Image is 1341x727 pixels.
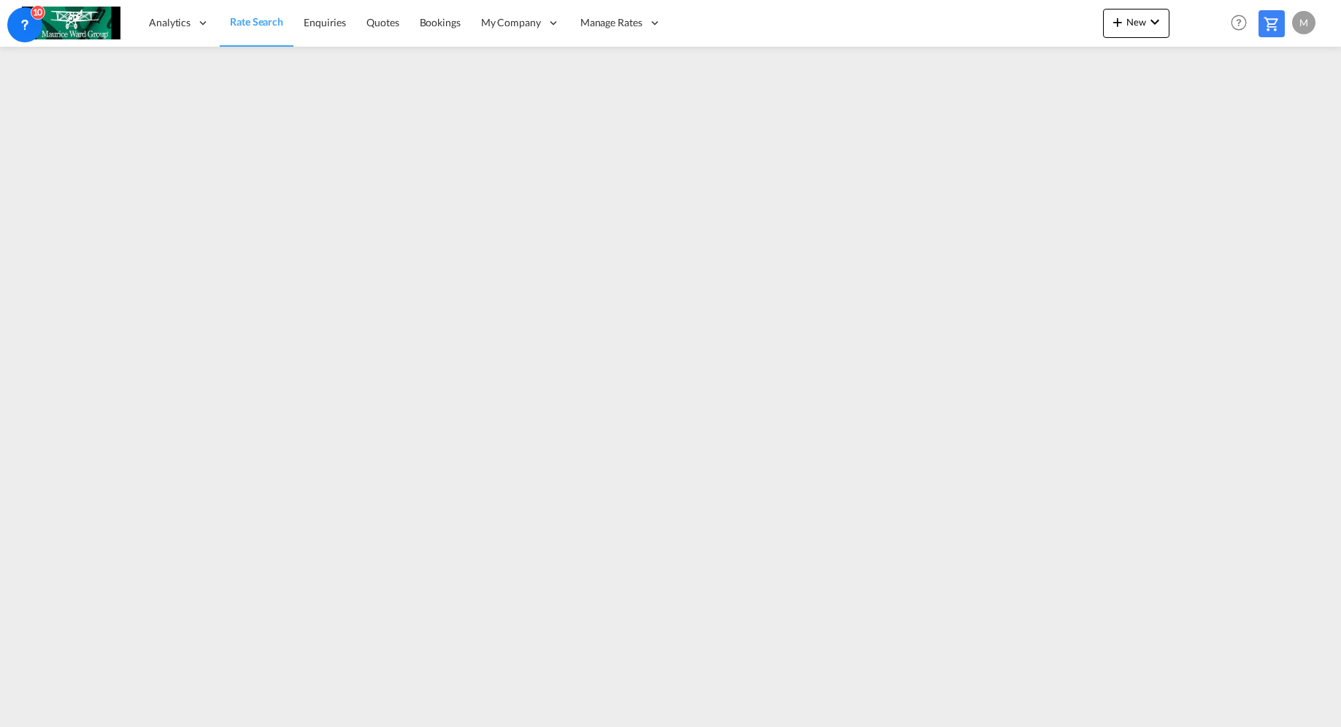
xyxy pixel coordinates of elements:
[481,15,541,30] span: My Company
[1109,16,1164,28] span: New
[1292,11,1315,34] div: M
[580,15,642,30] span: Manage Rates
[230,15,283,28] span: Rate Search
[420,16,461,28] span: Bookings
[1103,9,1169,38] button: icon-plus 400-fgNewicon-chevron-down
[22,7,120,39] img: c6e8db30f5a511eea3e1ab7543c40fcc.jpg
[149,15,191,30] span: Analytics
[366,16,399,28] span: Quotes
[1109,13,1126,31] md-icon: icon-plus 400-fg
[1226,10,1251,35] span: Help
[304,16,346,28] span: Enquiries
[1226,10,1259,36] div: Help
[1146,13,1164,31] md-icon: icon-chevron-down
